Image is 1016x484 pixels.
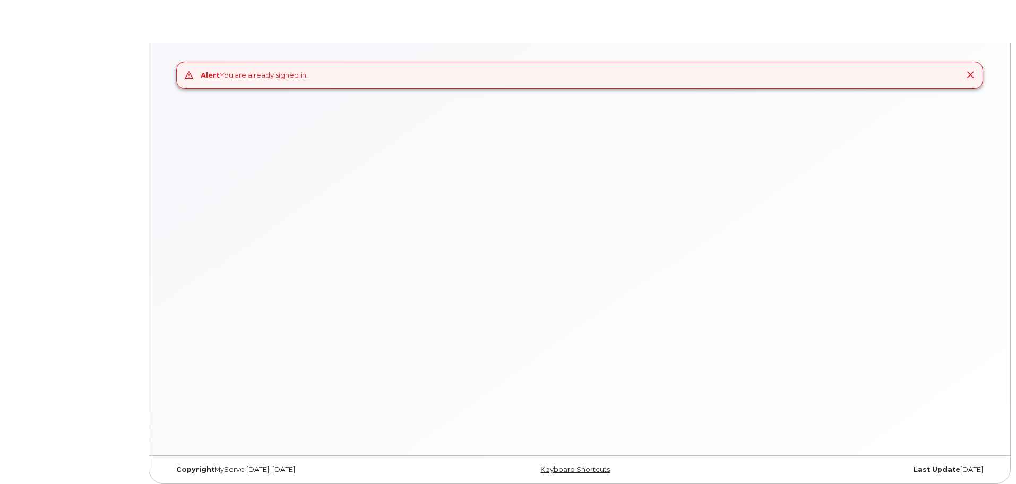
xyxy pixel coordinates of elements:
a: Keyboard Shortcuts [540,465,610,473]
strong: Alert [201,71,220,79]
strong: Last Update [914,465,960,473]
div: [DATE] [717,465,991,474]
div: You are already signed in. [201,70,308,80]
strong: Copyright [176,465,214,473]
div: MyServe [DATE]–[DATE] [168,465,443,474]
